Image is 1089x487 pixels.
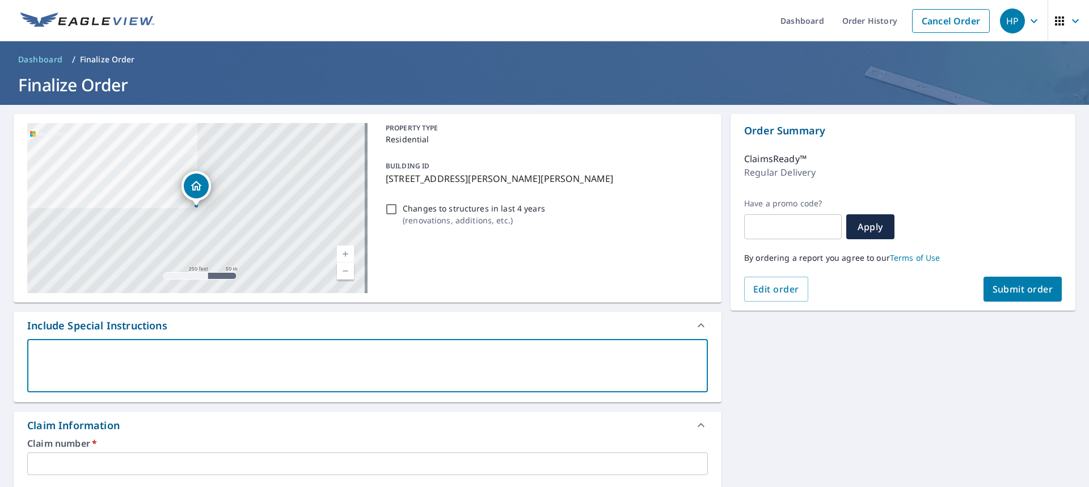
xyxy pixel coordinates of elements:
[181,171,211,206] div: Dropped pin, building 1, Residential property, 2996 Ellington Airline Rd Dearing, GA 30808
[337,245,354,262] a: Current Level 17, Zoom In
[984,277,1062,302] button: Submit order
[890,252,940,263] a: Terms of Use
[744,152,807,166] p: ClaimsReady™
[744,277,808,302] button: Edit order
[855,221,885,233] span: Apply
[386,172,703,185] p: [STREET_ADDRESS][PERSON_NAME][PERSON_NAME]
[20,12,154,29] img: EV Logo
[27,318,167,333] div: Include Special Instructions
[846,214,894,239] button: Apply
[386,123,703,133] p: PROPERTY TYPE
[403,202,545,214] p: Changes to structures in last 4 years
[1000,9,1025,33] div: HP
[14,73,1075,96] h1: Finalize Order
[14,312,721,339] div: Include Special Instructions
[27,439,708,448] label: Claim number
[18,54,63,65] span: Dashboard
[14,50,1075,69] nav: breadcrumb
[744,253,1062,263] p: By ordering a report you agree to our
[80,54,135,65] p: Finalize Order
[14,412,721,439] div: Claim Information
[744,198,842,209] label: Have a promo code?
[386,133,703,145] p: Residential
[386,161,429,171] p: BUILDING ID
[744,123,1062,138] p: Order Summary
[912,9,990,33] a: Cancel Order
[337,262,354,280] a: Current Level 17, Zoom Out
[14,50,67,69] a: Dashboard
[403,214,545,226] p: ( renovations, additions, etc. )
[753,283,799,295] span: Edit order
[744,166,816,179] p: Regular Delivery
[72,53,75,66] li: /
[993,283,1053,295] span: Submit order
[27,418,120,433] div: Claim Information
